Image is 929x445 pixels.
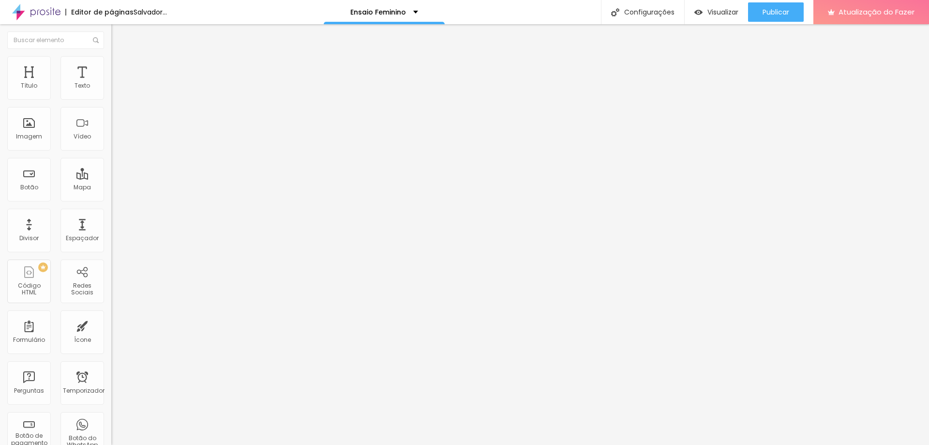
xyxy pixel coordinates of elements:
[839,7,914,17] font: Atualização do Fazer
[611,8,619,16] img: Ícone
[21,81,37,90] font: Título
[19,234,39,242] font: Divisor
[707,7,738,17] font: Visualizar
[748,2,804,22] button: Publicar
[66,234,99,242] font: Espaçador
[685,2,748,22] button: Visualizar
[74,183,91,191] font: Mapa
[63,386,105,395] font: Temporizador
[7,31,104,49] input: Buscar elemento
[763,7,789,17] font: Publicar
[16,132,42,140] font: Imagem
[93,37,99,43] img: Ícone
[14,386,44,395] font: Perguntas
[71,7,134,17] font: Editor de páginas
[694,8,703,16] img: view-1.svg
[624,7,674,17] font: Configurações
[75,81,90,90] font: Texto
[18,281,41,296] font: Código HTML
[350,7,406,17] font: Ensaio Feminino
[20,183,38,191] font: Botão
[74,132,91,140] font: Vídeo
[111,24,929,445] iframe: Editor
[13,336,45,344] font: Formulário
[134,7,167,17] font: Salvador...
[71,281,93,296] font: Redes Sociais
[74,336,91,344] font: Ícone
